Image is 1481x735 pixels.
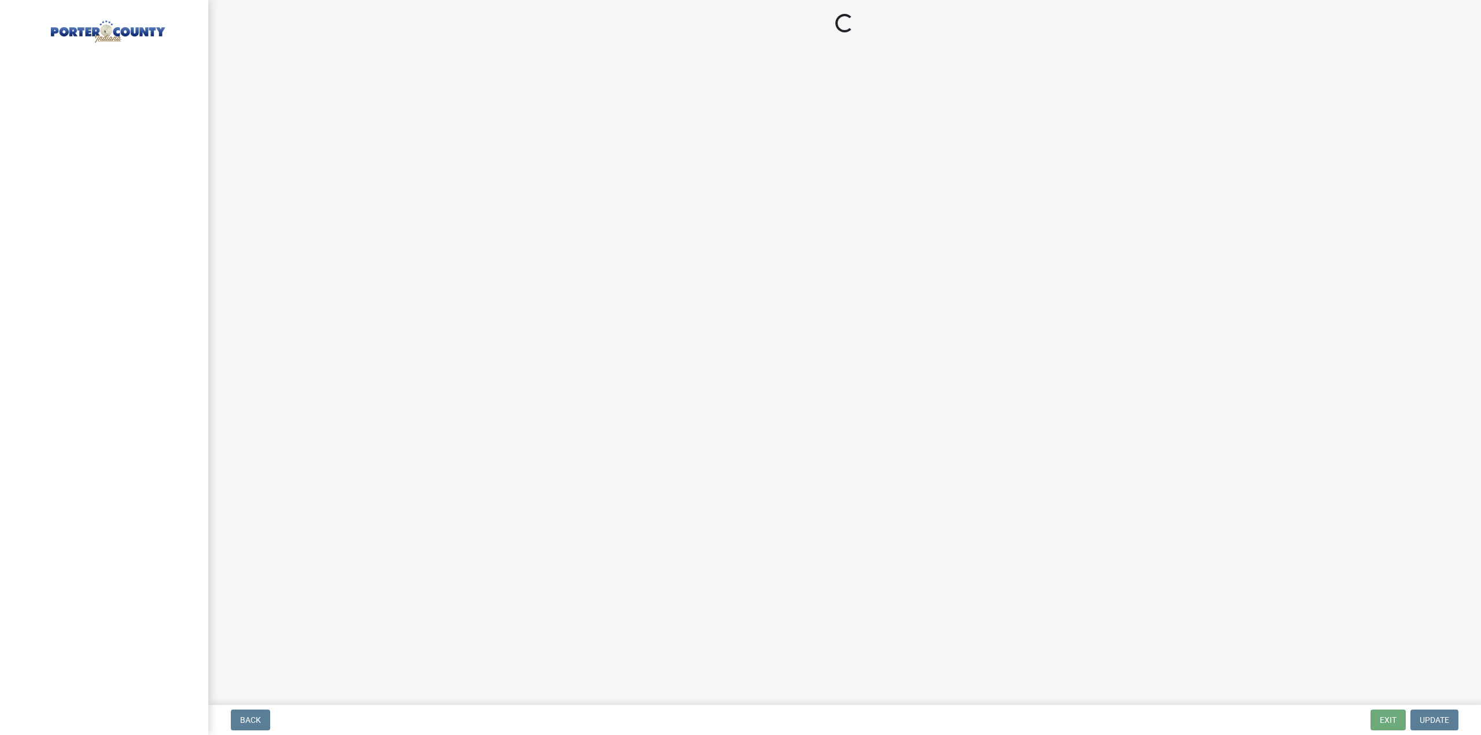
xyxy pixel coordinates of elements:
[240,715,261,725] span: Back
[1410,710,1458,730] button: Update
[23,12,190,45] img: Porter County, Indiana
[231,710,270,730] button: Back
[1371,710,1406,730] button: Exit
[1420,715,1449,725] span: Update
